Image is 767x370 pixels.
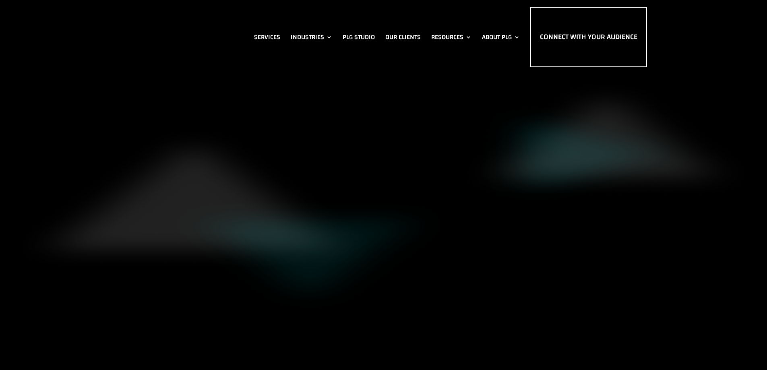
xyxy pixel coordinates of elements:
[727,331,767,370] iframe: Chat Widget
[431,7,471,67] a: Resources
[385,7,421,67] a: Our Clients
[482,7,520,67] a: About PLG
[254,7,280,67] a: Services
[343,7,375,67] a: PLG Studio
[530,7,647,67] a: Connect with Your Audience
[291,7,332,67] a: Industries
